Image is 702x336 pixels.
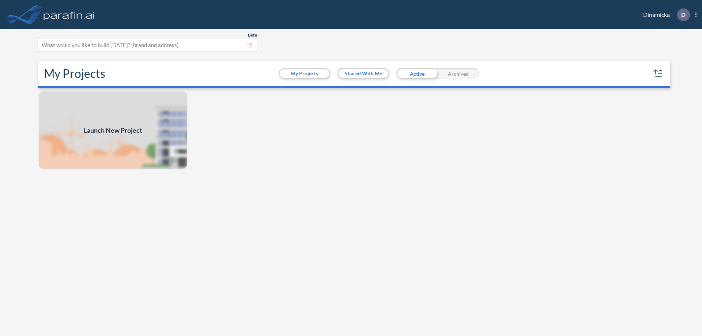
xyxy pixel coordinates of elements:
[681,11,686,18] p: D
[339,69,388,78] button: Shared With Me
[44,67,105,80] h2: My Projects
[438,68,479,79] div: Archived
[248,32,257,38] span: Beta
[280,69,329,78] button: My Projects
[38,91,188,170] img: add
[84,125,142,135] span: Launch New Project
[42,7,96,22] img: logo
[652,68,664,79] button: sort
[38,91,188,170] a: Launch New Project
[632,8,697,21] div: Dinamicka
[396,68,438,79] div: Active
